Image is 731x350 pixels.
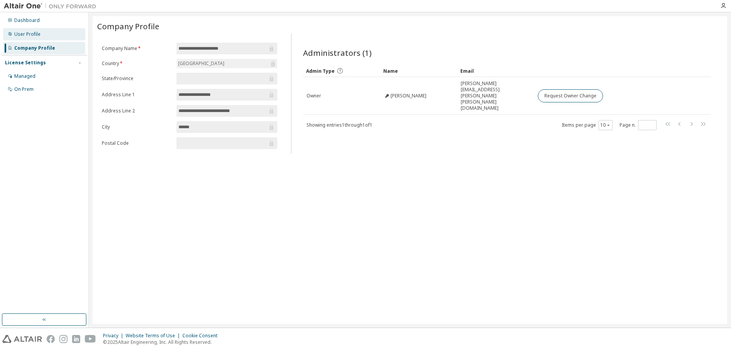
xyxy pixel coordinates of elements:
[14,31,40,37] div: User Profile
[102,140,172,146] label: Postal Code
[620,120,657,130] span: Page n.
[102,45,172,52] label: Company Name
[103,339,222,345] p: © 2025 Altair Engineering, Inc. All Rights Reserved.
[538,89,603,102] button: Request Owner Change
[182,333,222,339] div: Cookie Consent
[306,68,335,74] span: Admin Type
[562,120,613,130] span: Items per page
[102,124,172,130] label: City
[126,333,182,339] div: Website Terms of Use
[97,21,159,32] span: Company Profile
[85,335,96,343] img: youtube.svg
[461,80,531,111] span: [PERSON_NAME][EMAIL_ADDRESS][PERSON_NAME][PERSON_NAME][DOMAIN_NAME]
[102,108,172,114] label: Address Line 2
[14,86,34,92] div: On Prem
[47,335,55,343] img: facebook.svg
[72,335,80,343] img: linkedin.svg
[391,93,426,99] span: [PERSON_NAME]
[102,75,172,82] label: State/Province
[2,335,42,343] img: altair_logo.svg
[103,333,126,339] div: Privacy
[59,335,67,343] img: instagram.svg
[102,60,172,67] label: Country
[14,73,35,79] div: Managed
[303,47,372,58] span: Administrators (1)
[4,2,100,10] img: Altair One
[177,59,277,68] div: [GEOGRAPHIC_DATA]
[14,45,55,51] div: Company Profile
[5,60,46,66] div: License Settings
[383,65,454,77] div: Name
[600,122,611,128] button: 10
[307,122,372,128] span: Showing entries 1 through 1 of 1
[307,93,321,99] span: Owner
[177,59,226,68] div: [GEOGRAPHIC_DATA]
[14,17,40,23] div: Dashboard
[460,65,531,77] div: Email
[102,92,172,98] label: Address Line 1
